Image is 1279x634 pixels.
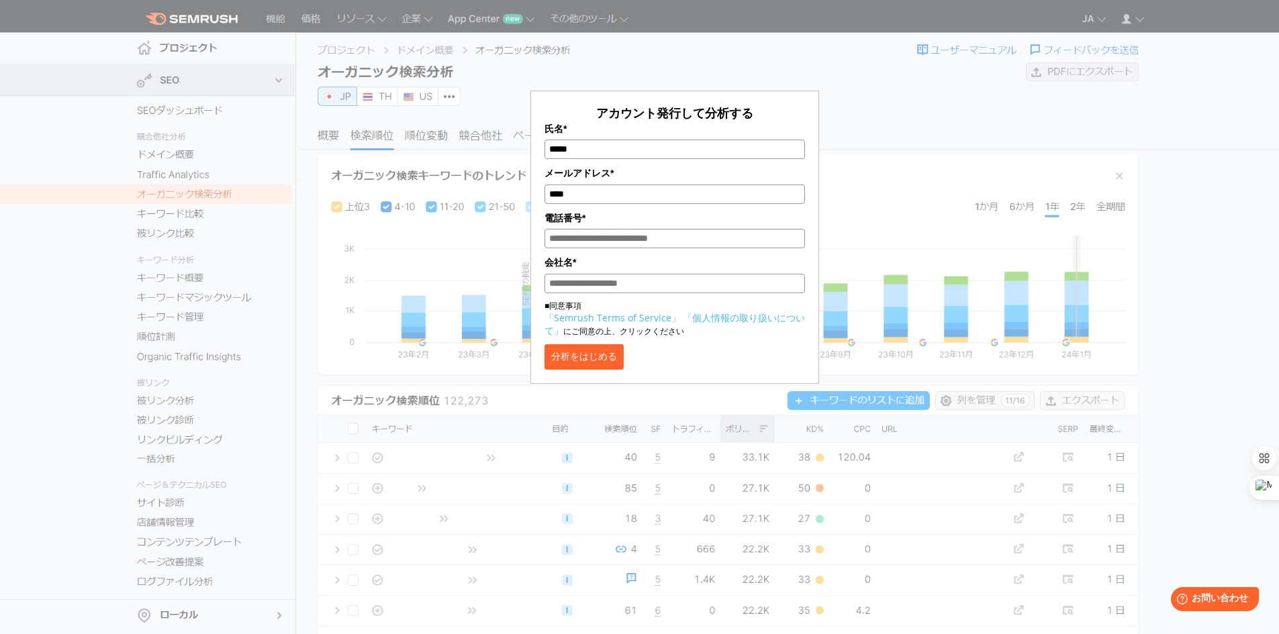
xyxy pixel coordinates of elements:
[544,166,805,180] label: メールアドレス*
[544,311,681,324] a: 「Semrush Terms of Service」
[544,300,805,337] p: ■同意事項 にご同意の上、クリックください
[596,105,753,121] span: アカウント発行して分析する
[544,211,805,225] label: 電話番号*
[1159,582,1264,619] iframe: Help widget launcher
[544,344,624,370] button: 分析をはじめる
[544,311,805,337] a: 「個人情報の取り扱いについて」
